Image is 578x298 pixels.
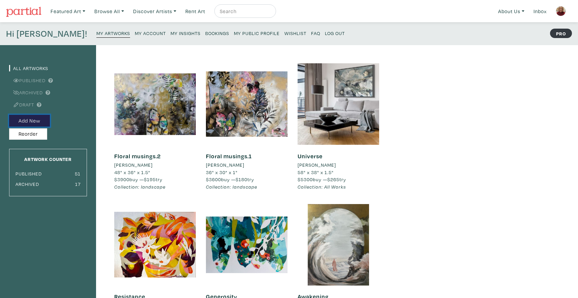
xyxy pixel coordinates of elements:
span: 48" x 36" x 1.5" [114,169,150,175]
a: [PERSON_NAME] [114,161,196,169]
small: Published [16,170,42,177]
a: Inbox [530,4,550,18]
span: $265 [327,176,339,183]
a: Floral musings.2 [114,152,161,160]
a: All Artworks [9,65,48,71]
a: Floral musings.1 [206,152,252,160]
em: Collection: landscape [206,184,257,190]
a: My Insights [171,28,201,37]
small: Archived [16,181,39,187]
small: My Insights [171,30,201,36]
a: Archived [9,89,43,96]
small: Artwork Counter [24,156,72,162]
a: Draft [9,101,34,108]
a: Wishlist [284,28,306,37]
small: My Artworks [96,30,130,36]
small: FAQ [311,30,320,36]
a: My Account [135,28,166,37]
small: 17 [75,181,81,187]
span: $195 [144,176,156,183]
a: Bookings [205,28,229,37]
a: Universe [298,152,323,160]
small: My Public Profile [234,30,280,36]
small: 51 [75,170,81,177]
a: My Artworks [96,28,130,38]
img: phpThumb.php [556,6,566,16]
li: [PERSON_NAME] [298,161,336,169]
li: [PERSON_NAME] [114,161,153,169]
span: buy — try [114,176,162,183]
span: $180 [236,176,247,183]
span: $3600 [206,176,221,183]
small: Bookings [205,30,229,36]
a: Browse All [91,4,127,18]
a: Featured Art [48,4,88,18]
a: About Us [495,4,527,18]
a: My Public Profile [234,28,280,37]
a: Log Out [325,28,345,37]
a: Rent Art [182,4,208,18]
strong: PRO [550,29,572,38]
li: [PERSON_NAME] [206,161,244,169]
span: $3900 [114,176,129,183]
span: buy — try [298,176,346,183]
small: My Account [135,30,166,36]
a: Published [9,77,45,84]
button: Add New [9,115,50,127]
span: 36" x 30" x 1" [206,169,238,175]
small: Wishlist [284,30,306,36]
button: Reorder [9,128,47,140]
a: FAQ [311,28,320,37]
a: [PERSON_NAME] [206,161,287,169]
em: Collection: landscape [114,184,165,190]
span: 58" x 38" x 1.5" [298,169,334,175]
input: Search [219,7,270,15]
a: Discover Artists [130,4,179,18]
a: [PERSON_NAME] [298,161,379,169]
span: $5300 [298,176,313,183]
h4: Hi [PERSON_NAME]! [6,28,87,39]
small: Log Out [325,30,345,36]
em: Collection: All Works [298,184,346,190]
span: buy — try [206,176,254,183]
